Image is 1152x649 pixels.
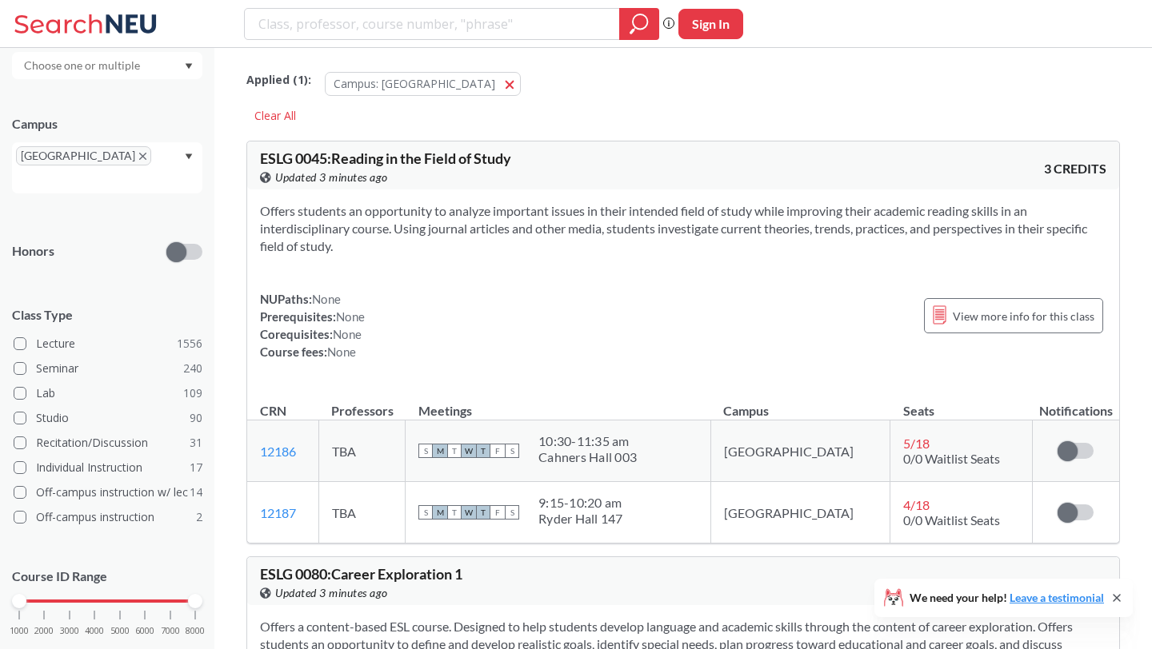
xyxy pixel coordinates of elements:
[710,420,890,482] td: [GEOGRAPHIC_DATA]
[260,505,296,520] a: 12187
[505,505,519,520] span: S
[34,627,54,635] span: 2000
[246,104,304,128] div: Clear All
[903,497,930,512] span: 4 / 18
[190,434,202,452] span: 31
[433,444,447,458] span: M
[334,76,495,91] span: Campus: [GEOGRAPHIC_DATA]
[257,10,608,38] input: Class, professor, course number, "phrase"
[185,153,193,160] svg: Dropdown arrow
[418,505,433,520] span: S
[14,383,202,404] label: Lab
[161,627,180,635] span: 7000
[490,505,505,520] span: F
[14,358,202,379] label: Seminar
[619,8,659,40] div: magnifying glass
[275,169,388,186] span: Updated 3 minutes ago
[260,202,1106,255] section: Offers students an opportunity to analyze important issues in their intended field of study while...
[336,309,365,324] span: None
[1051,575,1106,593] span: 1 CREDIT
[903,512,1000,528] span: 0/0 Waitlist Seats
[1044,160,1106,177] span: 3 CREDITS
[139,153,146,160] svg: X to remove pill
[110,627,130,635] span: 5000
[260,565,462,583] span: ESLG 0080 : Career Exploration 1
[462,505,476,520] span: W
[903,436,930,451] span: 5 / 18
[186,627,205,635] span: 8000
[275,584,388,602] span: Updated 3 minutes ago
[418,444,433,458] span: S
[462,444,476,458] span: W
[183,384,202,402] span: 109
[12,52,202,79] div: Dropdown arrow
[447,505,462,520] span: T
[14,457,202,478] label: Individual Instruction
[630,13,649,35] svg: magnifying glass
[903,451,1000,466] span: 0/0 Waitlist Seats
[190,459,202,476] span: 17
[12,567,202,586] p: Course ID Range
[14,432,202,453] label: Recitation/Discussion
[538,511,623,527] div: Ryder Hall 147
[678,9,743,39] button: Sign In
[333,327,362,341] span: None
[185,63,193,70] svg: Dropdown arrow
[260,149,511,167] span: ESLG 0045 : Reading in the Field of Study
[476,505,490,520] span: T
[12,242,54,261] p: Honors
[16,56,150,75] input: Choose one or multiple
[327,344,356,359] span: None
[538,433,637,449] div: 10:30 - 11:35 am
[318,386,405,420] th: Professors
[1032,386,1119,420] th: Notifications
[14,507,202,528] label: Off-campus instruction
[14,482,202,503] label: Off-campus instruction w/ lec
[260,402,286,420] div: CRN
[260,290,365,360] div: NUPaths: Prerequisites: Corequisites: Course fees:
[710,482,890,543] td: [GEOGRAPHIC_DATA]
[447,444,462,458] span: T
[433,505,447,520] span: M
[190,409,202,427] span: 90
[538,495,623,511] div: 9:15 - 10:20 am
[196,508,202,526] span: 2
[490,444,505,458] span: F
[260,444,296,459] a: 12186
[910,592,1104,603] span: We need your help!
[505,444,519,458] span: S
[190,484,202,501] span: 14
[12,306,202,324] span: Class Type
[710,386,890,420] th: Campus
[312,292,341,306] span: None
[318,420,405,482] td: TBA
[12,115,202,133] div: Campus
[183,360,202,377] span: 240
[14,333,202,354] label: Lecture
[85,627,104,635] span: 4000
[16,146,151,165] span: [GEOGRAPHIC_DATA]X to remove pill
[177,335,202,352] span: 1556
[538,449,637,465] div: Cahners Hall 003
[476,444,490,458] span: T
[325,72,521,96] button: Campus: [GEOGRAPHIC_DATA]
[1010,591,1104,604] a: Leave a testimonial
[953,306,1094,326] span: View more info for this class
[890,386,1032,420] th: Seats
[14,408,202,428] label: Studio
[12,142,202,193] div: [GEOGRAPHIC_DATA]X to remove pillDropdown arrow
[10,627,29,635] span: 1000
[246,71,311,89] span: Applied ( 1 ):
[406,386,711,420] th: Meetings
[60,627,79,635] span: 3000
[318,482,405,543] td: TBA
[135,627,154,635] span: 6000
